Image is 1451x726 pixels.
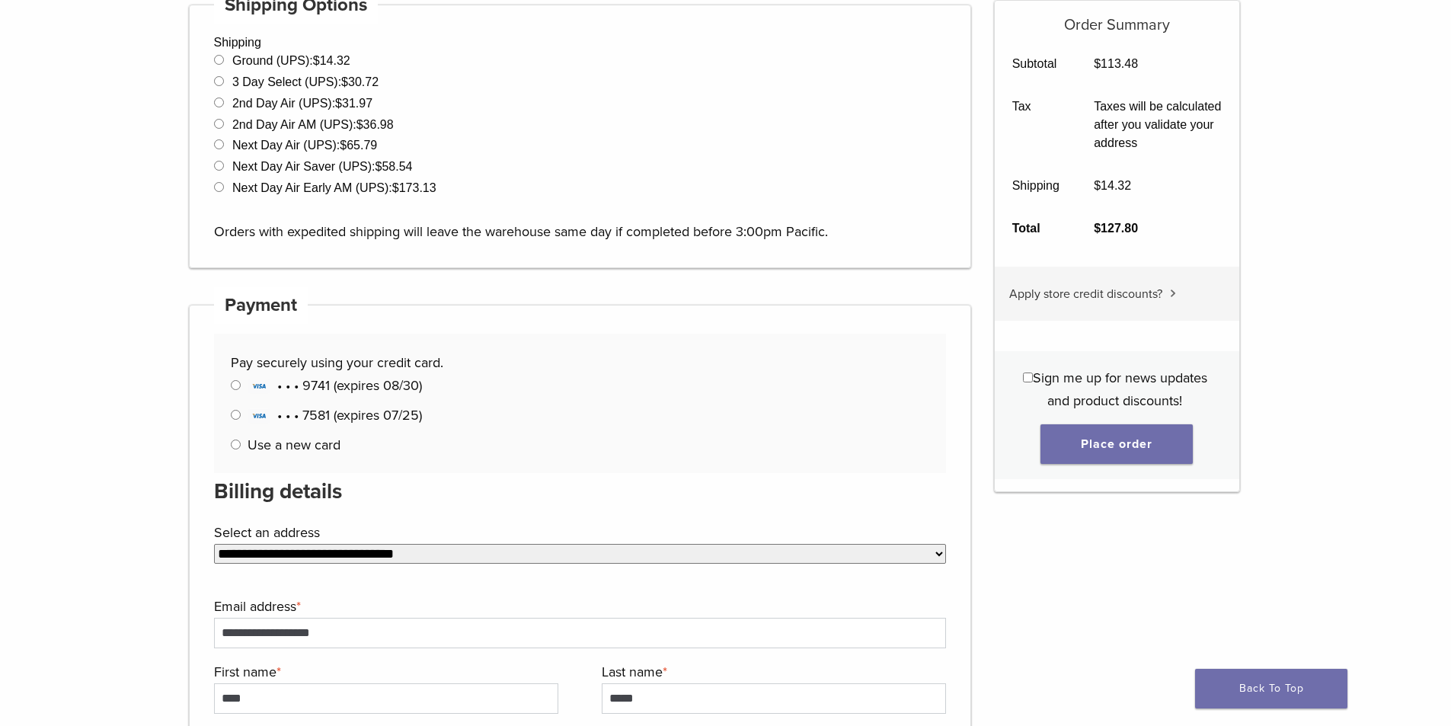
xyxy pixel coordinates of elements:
span: $ [335,97,342,110]
label: Select an address [214,521,943,544]
span: $ [1094,57,1101,70]
label: Email address [214,595,943,618]
span: $ [376,160,382,173]
span: $ [392,181,399,194]
span: Apply store credit discounts? [1009,286,1162,302]
bdi: 58.54 [376,160,413,173]
span: $ [1094,222,1101,235]
span: $ [1094,179,1101,192]
p: Orders with expedited shipping will leave the warehouse same day if completed before 3:00pm Pacific. [214,197,947,243]
a: Back To Top [1195,669,1347,708]
label: Last name [602,660,942,683]
div: Shipping [189,5,972,268]
p: Pay securely using your credit card. [231,351,928,374]
span: • • • 9741 (expires 08/30) [248,377,422,394]
label: Next Day Air (UPS): [232,139,377,152]
th: Shipping [995,165,1077,207]
bdi: 127.80 [1094,222,1138,235]
bdi: 14.32 [313,54,350,67]
td: Taxes will be calculated after you validate your address [1077,85,1239,165]
span: $ [341,75,348,88]
th: Subtotal [995,43,1077,85]
label: 3 Day Select (UPS): [232,75,379,88]
span: $ [340,139,347,152]
bdi: 14.32 [1094,179,1131,192]
label: Next Day Air Saver (UPS): [232,160,413,173]
label: 2nd Day Air AM (UPS): [232,118,394,131]
img: Visa [248,379,270,394]
img: caret.svg [1170,289,1176,297]
bdi: 65.79 [340,139,377,152]
bdi: 113.48 [1094,57,1138,70]
label: Next Day Air Early AM (UPS): [232,181,436,194]
h3: Billing details [214,473,947,510]
label: Use a new card [248,437,340,453]
button: Place order [1040,424,1193,464]
bdi: 36.98 [356,118,394,131]
label: 2nd Day Air (UPS): [232,97,372,110]
th: Tax [995,85,1077,165]
input: Sign me up for news updates and product discounts! [1023,373,1033,382]
img: Visa [248,408,270,424]
h5: Order Summary [995,1,1239,34]
span: $ [313,54,320,67]
span: Sign me up for news updates and product discounts! [1033,369,1207,409]
bdi: 30.72 [341,75,379,88]
bdi: 173.13 [392,181,436,194]
span: • • • 7581 (expires 07/25) [248,407,422,424]
span: $ [356,118,363,131]
bdi: 31.97 [335,97,372,110]
label: Ground (UPS): [232,54,350,67]
label: First name [214,660,555,683]
h4: Payment [214,287,308,324]
th: Total [995,207,1077,250]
